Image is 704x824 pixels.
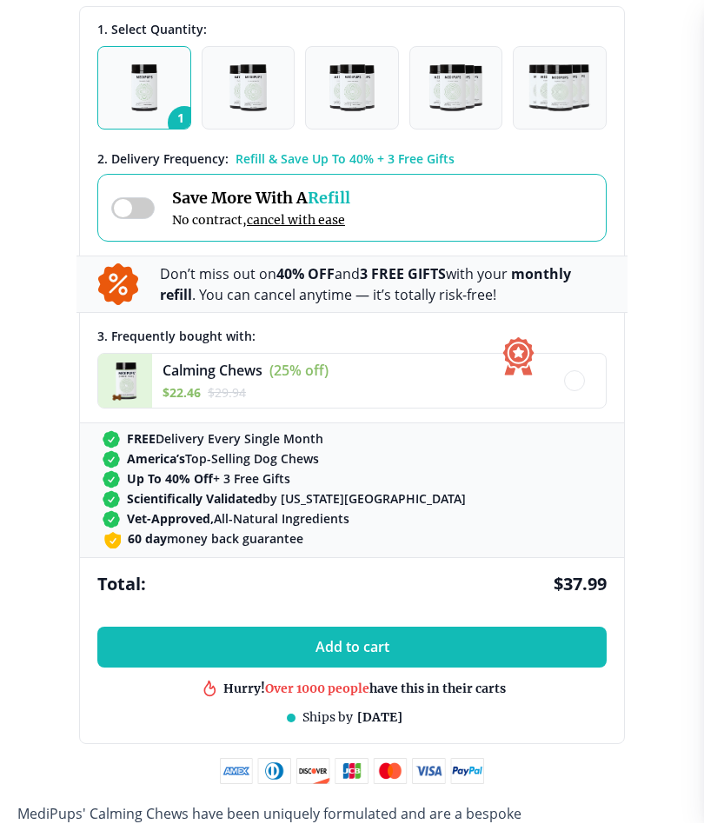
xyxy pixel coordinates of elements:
strong: Scientifically Validated [127,491,262,508]
span: $ 22.46 [163,385,201,402]
span: Over 1000 people [265,681,369,696]
strong: FREE [127,431,156,448]
img: Pack of 3 - Natural Dog Supplements [329,65,375,112]
p: Don’t miss out on and with your . You can cancel anytime — it’s totally risk-free! [160,264,607,306]
span: by [US_STATE][GEOGRAPHIC_DATA] [127,491,466,508]
div: Hurry! have this in their carts [223,681,506,697]
span: + 3 Free Gifts [127,471,290,488]
strong: Vet-Approved, [127,511,214,528]
strong: America’s [127,451,185,468]
img: Pack of 4 - Natural Dog Supplements [429,65,482,112]
span: Save More With A [172,189,350,209]
span: money back guarantee [128,531,303,548]
button: 1 [97,47,191,130]
span: $ 29.94 [208,385,246,402]
img: Pack of 5 - Natural Dog Supplements [528,65,591,112]
span: Refill & Save Up To 40% + 3 Free Gifts [236,151,455,168]
button: Add to cart [97,628,607,668]
span: Calming Chews [163,362,262,381]
span: 3 . Frequently bought with: [97,329,256,345]
img: Pack of 1 - Natural Dog Supplements [131,65,158,112]
strong: Up To 40% Off [127,471,213,488]
img: Pack of 2 - Natural Dog Supplements [229,65,266,112]
span: Add to cart [315,640,389,656]
span: All-Natural Ingredients [127,511,349,528]
span: [DATE] [357,710,402,726]
span: (25% off) [269,362,329,381]
span: Top-Selling Dog Chews [127,451,319,468]
span: 2 . Delivery Frequency: [97,151,229,168]
img: Calming Chews - Medipups [98,355,152,409]
span: Ships by [302,710,353,726]
span: Total: [97,573,146,596]
div: 1. Select Quantity: [97,22,607,38]
span: MediPups' Calming Chews have been uniquely formulated and are a bespoke [17,805,521,824]
b: 3 FREE GIFTS [360,265,446,284]
img: payment methods [220,759,484,785]
span: No contract, [172,213,350,229]
span: Refill [308,189,350,209]
span: Delivery Every Single Month [127,431,323,448]
span: $ 37.99 [554,573,607,596]
strong: 60 day [128,531,167,548]
span: cancel with ease [247,213,345,229]
b: 40% OFF [276,265,335,284]
span: 1 [168,107,201,140]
